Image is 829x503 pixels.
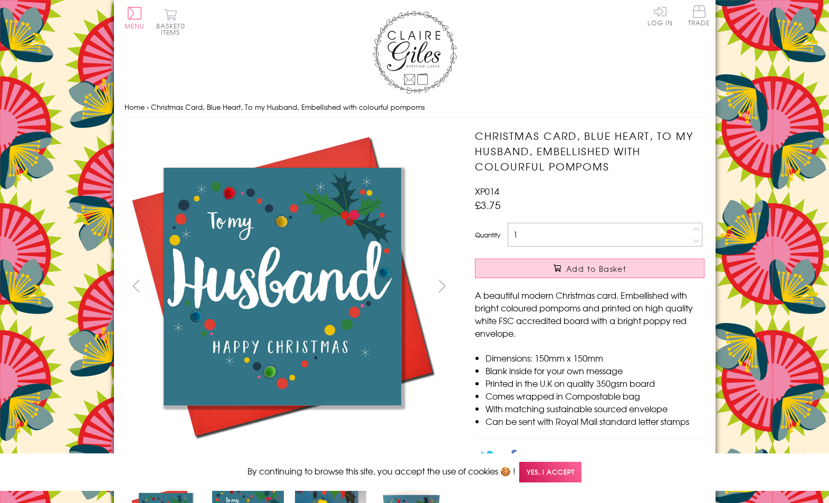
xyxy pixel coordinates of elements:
[485,402,704,415] li: With matching sustainable sourced envelope
[475,259,704,278] button: Add to Basket
[147,102,149,112] span: ›
[566,263,626,274] span: Add to Basket
[151,102,425,112] span: Christmas Card, Blue Heart, To my Husband, Embellished with colourful pompoms
[485,377,704,390] li: Printed in the U.K on quality 350gsm board
[454,128,770,445] img: Christmas Card, Blue Heart, To my Husband, Embellished with colourful pompoms
[125,21,145,31] span: Menu
[124,128,441,445] img: Christmas Card, Blue Heart, To my Husband, Embellished with colourful pompoms
[485,364,704,377] li: Blank inside for your own message
[125,102,145,112] a: Home
[125,97,705,118] nav: breadcrumbs
[475,289,704,339] p: A beautiful modern Christmas card. Embellished with bright coloured pompoms and printed on high q...
[125,274,148,298] button: prev
[475,230,500,240] label: Quantity
[161,21,185,37] span: 0 items
[485,415,704,428] li: Can be sent with Royal Mail standard letter stamps
[125,7,145,29] button: Menu
[485,390,704,402] li: Comes wrapped in Compostable bag
[430,274,454,298] button: next
[475,197,501,212] span: £3.75
[475,185,499,197] span: XP014
[688,5,710,26] span: Trade
[688,5,710,28] a: Trade
[475,128,704,174] h1: Christmas Card, Blue Heart, To my Husband, Embellished with colourful pompoms
[647,5,673,26] a: Log In
[485,352,704,364] li: Dimensions: 150mm x 150mm
[156,8,185,35] button: Basket0 items
[373,11,457,94] img: Claire Giles Greetings Cards
[519,462,582,482] span: Yes, I accept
